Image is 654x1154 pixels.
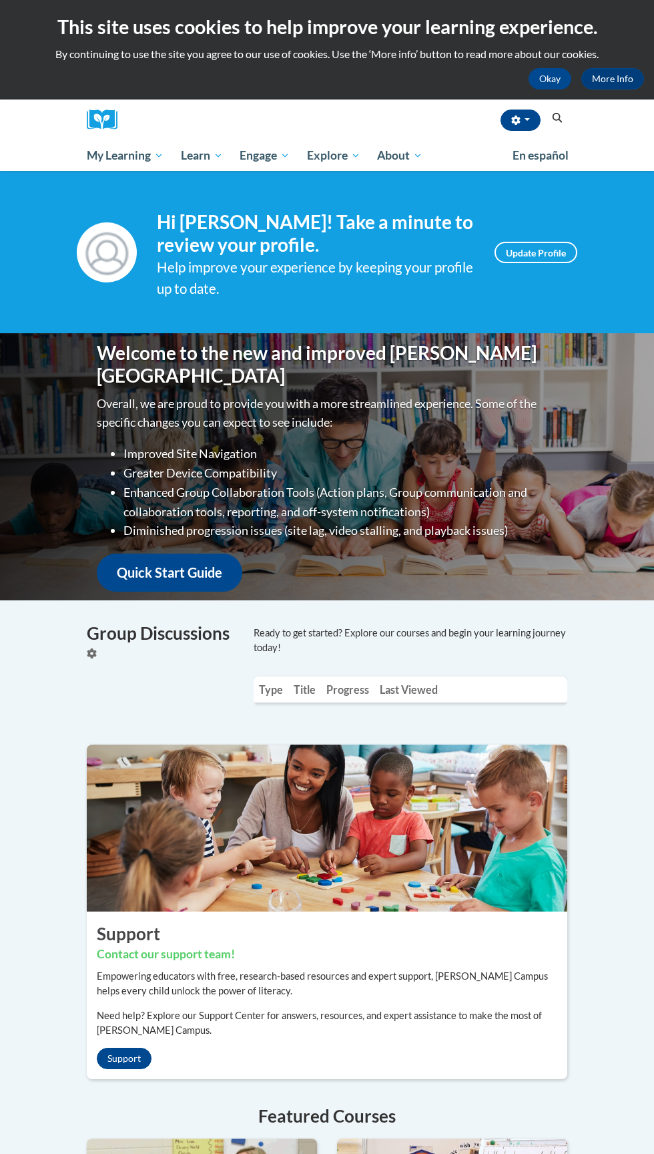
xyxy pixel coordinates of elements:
[97,394,557,433] p: Overall, we are proud to provide you with a more streamlined experience. Some of the specific cha...
[298,140,369,171] a: Explore
[495,242,577,263] a: Update Profile
[87,1103,567,1129] h4: Featured Courses
[529,68,571,89] button: Okay
[97,342,557,387] h1: Welcome to the new and improved [PERSON_NAME][GEOGRAPHIC_DATA]
[87,148,163,164] span: My Learning
[581,68,644,89] a: More Info
[10,13,644,40] h2: This site uses cookies to help improve your learning experience.
[288,677,321,703] th: Title
[87,110,127,130] a: Cox Campus
[10,47,644,61] p: By continuing to use the site you agree to our use of cookies. Use the ‘More info’ button to read...
[369,140,432,171] a: About
[157,256,474,301] div: Help improve your experience by keeping your profile up to date.
[377,148,422,164] span: About
[172,140,232,171] a: Learn
[78,140,172,171] a: My Learning
[97,1008,557,1038] p: Need help? Explore our Support Center for answers, resources, and expert assistance to make the m...
[87,110,127,130] img: Logo brand
[123,521,557,540] li: Diminished progression issues (site lag, video stalling, and playback issues)
[97,922,557,946] h2: Support
[321,677,374,703] th: Progress
[97,554,242,592] a: Quick Start Guide
[123,483,557,522] li: Enhanced Group Collaboration Tools (Action plans, Group communication and collaboration tools, re...
[97,1048,151,1069] a: Support
[254,677,288,703] th: Type
[123,463,557,483] li: Greater Device Compatibility
[77,222,137,282] img: Profile Image
[307,148,360,164] span: Explore
[374,677,443,703] th: Last Viewed
[547,110,567,126] button: Search
[97,946,557,963] h3: Contact our support team!
[513,148,569,162] span: En español
[504,142,577,170] a: En español
[181,148,223,164] span: Learn
[97,969,557,998] p: Empowering educators with free, research-based resources and expert support, [PERSON_NAME] Campus...
[123,444,557,463] li: Improved Site Navigation
[77,745,577,912] img: ...
[157,211,474,256] h4: Hi [PERSON_NAME]! Take a minute to review your profile.
[231,140,298,171] a: Engage
[87,620,234,646] h4: Group Discussions
[240,148,290,164] span: Engage
[77,140,577,171] div: Main menu
[501,110,541,131] button: Account Settings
